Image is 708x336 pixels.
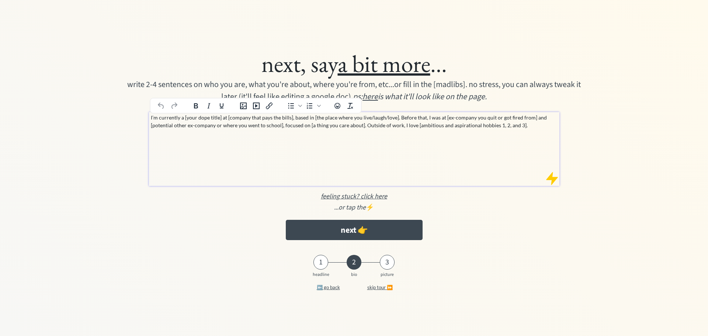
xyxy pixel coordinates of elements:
button: add video [250,101,263,111]
div: 3 [380,258,395,267]
button: Clear formatting [344,101,357,111]
button: next 👉 [286,220,423,240]
div: 2 [347,258,361,267]
button: Insert image [237,101,250,111]
u: a bit more [338,48,430,79]
u: here [362,91,378,103]
button: Insert/edit link [263,101,275,111]
p: I’m currently a [your dope title] at [company that pays the bills], based in [the place where you... [151,114,558,129]
button: Redo [168,101,180,111]
button: Undo [155,101,167,111]
div: 1 [313,258,328,267]
div: ⚡️ [84,202,624,212]
button: Bold [190,101,202,111]
u: feeling stuck? click here [321,192,387,201]
button: skip tour ⏩ [356,280,404,295]
div: Bullet list [285,101,303,111]
div: next, say ... [84,49,624,79]
button: Italic [202,101,215,111]
button: Emojis [331,101,344,111]
div: headline [312,272,330,277]
div: bio [345,272,363,277]
div: Numbered list [303,101,322,111]
div: picture [378,272,396,277]
div: write 2-4 sentences on who you are, what you're about, where you're from, etc...or fill in the [m... [121,79,586,103]
button: Underline [215,101,228,111]
em: ...or tap the [334,203,366,212]
em: ps: is what it'll look like on the page. [353,91,487,103]
button: ⬅️ go back [304,280,352,295]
